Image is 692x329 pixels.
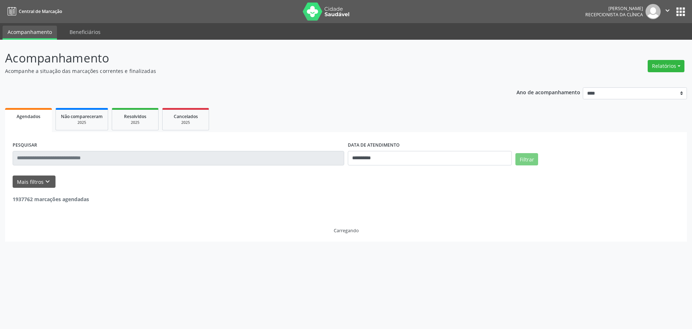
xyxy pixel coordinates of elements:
button: Relatórios [648,60,684,72]
p: Acompanhe a situação das marcações correntes e finalizadas [5,67,482,75]
div: [PERSON_NAME] [585,5,643,12]
div: Carregando [334,228,359,234]
div: 2025 [61,120,103,125]
i:  [664,7,671,14]
span: Resolvidos [124,113,146,120]
label: PESQUISAR [13,140,37,151]
strong: 1937762 marcações agendadas [13,196,89,203]
p: Acompanhamento [5,49,482,67]
span: Cancelados [174,113,198,120]
button: Mais filtroskeyboard_arrow_down [13,176,56,188]
button: Filtrar [515,153,538,165]
span: Agendados [17,113,40,120]
i: keyboard_arrow_down [44,178,52,186]
a: Acompanhamento [3,26,57,40]
a: Beneficiários [65,26,106,38]
button:  [661,4,674,19]
div: 2025 [117,120,153,125]
div: 2025 [168,120,204,125]
span: Recepcionista da clínica [585,12,643,18]
button: apps [674,5,687,18]
p: Ano de acompanhamento [516,87,580,96]
label: DATA DE ATENDIMENTO [348,140,400,151]
img: img [646,4,661,19]
span: Não compareceram [61,113,103,120]
a: Central de Marcação [5,5,62,17]
span: Central de Marcação [19,8,62,14]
